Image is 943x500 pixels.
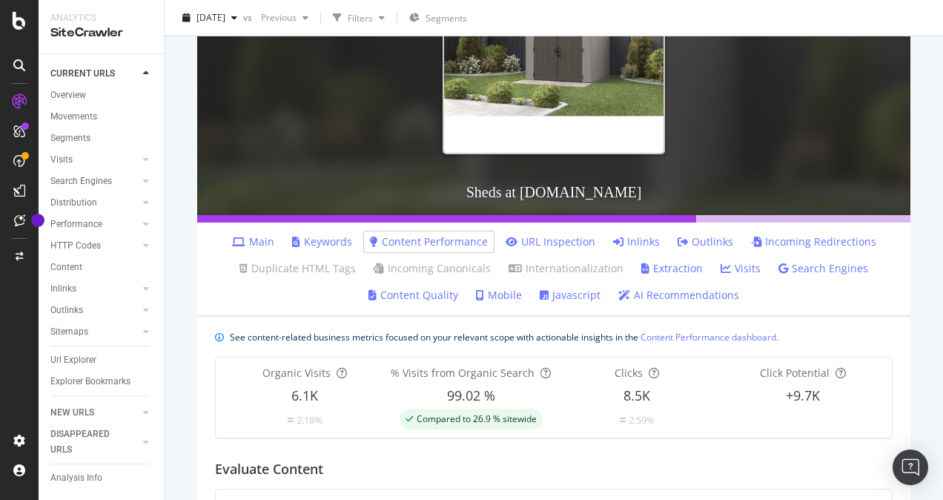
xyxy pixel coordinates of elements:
[50,66,115,82] div: CURRENT URLS
[447,386,495,404] span: 99.02 %
[291,386,318,404] span: 6.1K
[232,234,274,249] a: Main
[374,261,491,276] a: Incoming Canonicals
[50,470,102,486] div: Analysis Info
[509,261,623,276] a: Internationalization
[50,352,153,368] a: Url Explorer
[50,131,90,146] div: Segments
[751,234,876,249] a: Incoming Redirections
[760,366,830,380] span: Click Potential
[50,174,112,189] div: Search Engines
[50,12,152,24] div: Analytics
[50,238,139,254] a: HTTP Codes
[618,288,739,303] a: AI Recommendations
[230,329,778,345] div: See content-related business metrics focused on your relevant scope with actionable insights in the
[50,324,139,340] a: Sitemaps
[31,214,44,227] div: Tooltip anchor
[50,374,130,389] div: Explorer Bookmarks
[288,418,294,422] img: Equal
[50,88,153,103] a: Overview
[540,288,600,303] a: Javascript
[50,217,102,232] div: Performance
[400,409,543,430] div: success label
[50,195,139,211] a: Distribution
[629,413,655,427] div: 2.59%
[417,415,537,424] span: Compared to 26.9 % sitewide
[678,234,733,249] a: Outlinks
[370,234,488,249] a: Content Performance
[50,405,94,421] div: NEW URLS
[50,324,88,340] div: Sitemaps
[50,260,82,275] div: Content
[243,11,255,24] span: vs
[50,24,152,42] div: SiteCrawler
[50,281,76,297] div: Inlinks
[50,109,97,125] div: Movements
[476,288,522,303] a: Mobile
[506,234,595,249] a: URL Inspection
[50,427,125,458] div: DISAPPEARED URLS
[403,6,473,30] button: Segments
[215,329,893,345] div: info banner
[215,462,323,477] h2: Evaluate Content
[348,11,373,24] div: Filters
[50,88,86,103] div: Overview
[262,366,331,380] span: Organic Visits
[50,66,139,82] a: CURRENT URLS
[50,238,101,254] div: HTTP Codes
[197,169,910,215] h3: Sheds at [DOMAIN_NAME]
[786,386,820,404] span: +9.7K
[615,366,643,380] span: Clicks
[426,12,467,24] span: Segments
[641,261,703,276] a: Extraction
[50,405,139,421] a: NEW URLS
[50,109,153,125] a: Movements
[641,329,778,345] a: Content Performance dashboard.
[721,261,761,276] a: Visits
[50,260,153,275] a: Content
[50,217,139,232] a: Performance
[50,374,153,389] a: Explorer Bookmarks
[297,413,322,427] div: 2.18%
[50,352,96,368] div: Url Explorer
[50,195,97,211] div: Distribution
[50,303,83,318] div: Outlinks
[50,152,139,168] a: Visits
[50,427,139,458] a: DISAPPEARED URLS
[613,234,660,249] a: Inlinks
[368,288,458,303] a: Content Quality
[255,11,297,24] span: Previous
[623,386,650,404] span: 8.5K
[176,6,243,30] button: [DATE]
[239,261,356,276] a: Duplicate HTML Tags
[327,6,391,30] button: Filters
[255,6,314,30] button: Previous
[50,131,153,146] a: Segments
[50,281,139,297] a: Inlinks
[391,366,535,380] span: % Visits from Organic Search
[620,418,626,422] img: Equal
[778,261,868,276] a: Search Engines
[196,11,225,24] span: 2025 Aug. 30th
[893,450,928,485] div: Open Intercom Messenger
[50,303,139,318] a: Outlinks
[292,234,352,249] a: Keywords
[50,470,153,486] a: Analysis Info
[50,152,73,168] div: Visits
[50,174,139,189] a: Search Engines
